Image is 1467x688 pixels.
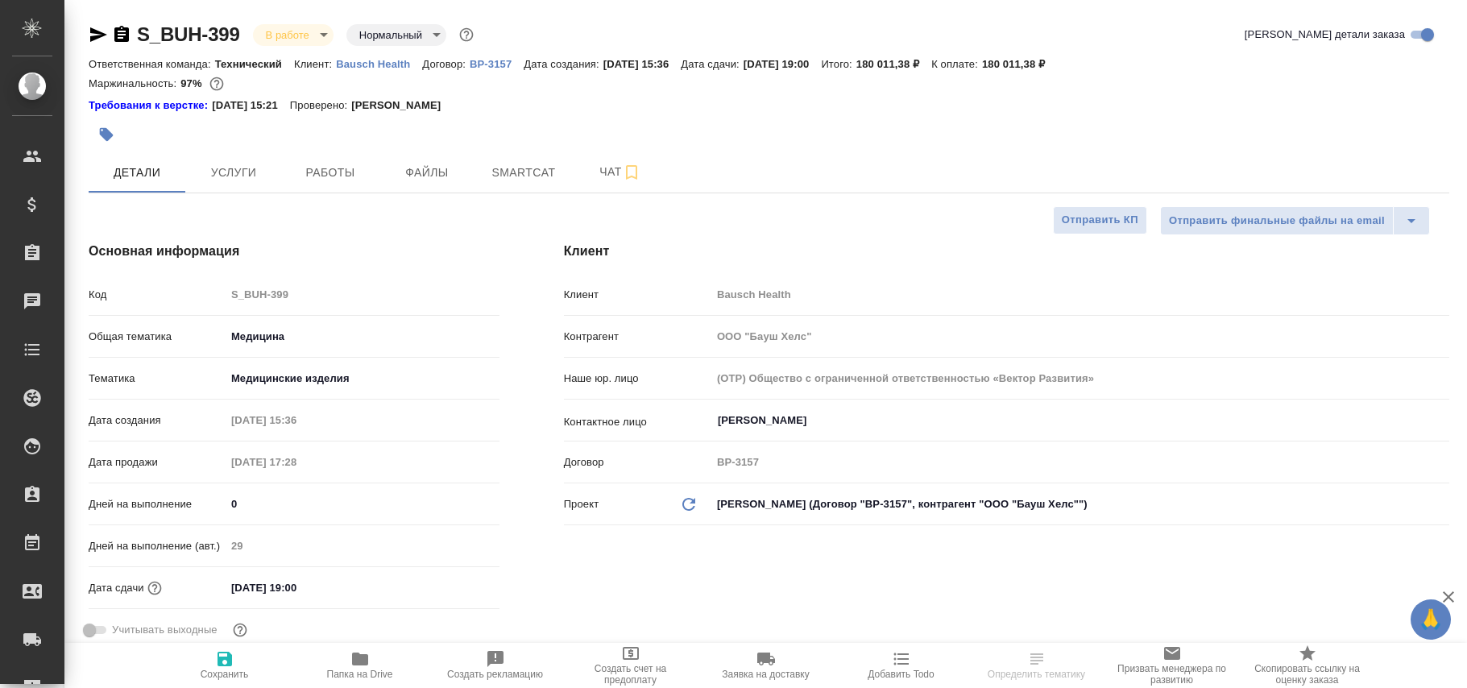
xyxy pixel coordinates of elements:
button: В работе [261,28,314,42]
button: Сохранить [157,643,292,688]
span: Сохранить [201,669,249,680]
span: Определить тематику [988,669,1085,680]
span: Услуги [195,163,272,183]
button: Скопировать ссылку на оценку заказа [1240,643,1375,688]
input: ✎ Введи что-нибудь [226,576,367,599]
p: Маржинальность: [89,77,180,89]
p: Дней на выполнение (авт.) [89,538,226,554]
input: Пустое поле [226,450,367,474]
div: split button [1160,206,1430,235]
p: Bausch Health [336,58,422,70]
p: 180 011,38 ₽ [982,58,1057,70]
p: Дней на выполнение [89,496,226,512]
p: Дата создания [89,412,226,429]
a: Требования к верстке: [89,97,212,114]
p: К оплате: [931,58,982,70]
p: [DATE] 15:21 [212,97,290,114]
span: Отправить КП [1062,211,1138,230]
p: Клиент: [294,58,336,70]
div: В работе [346,24,446,46]
span: Учитывать выходные [112,622,218,638]
button: 4958.95 RUB; [206,73,227,94]
p: [DATE] 19:00 [744,58,822,70]
span: Призвать менеджера по развитию [1114,663,1230,686]
p: Общая тематика [89,329,226,345]
span: Папка на Drive [327,669,393,680]
input: ✎ Введи что-нибудь [226,492,499,516]
input: Пустое поле [711,450,1449,474]
p: Код [89,287,226,303]
p: Дата сдачи [89,580,144,596]
a: Bausch Health [336,56,422,70]
p: [DATE] 15:36 [603,58,682,70]
input: Пустое поле [226,408,367,432]
button: Создать счет на предоплату [563,643,698,688]
button: Отправить финальные файлы на email [1160,206,1394,235]
p: Клиент [564,287,711,303]
button: Призвать менеджера по развитию [1104,643,1240,688]
h4: Клиент [564,242,1449,261]
div: Нажми, чтобы открыть папку с инструкцией [89,97,212,114]
span: [PERSON_NAME] детали заказа [1245,27,1405,43]
button: Папка на Drive [292,643,428,688]
div: Медицинские изделия [226,365,499,392]
p: 97% [180,77,205,89]
p: Договор [564,454,711,470]
button: Заявка на доставку [698,643,834,688]
button: Выбери, если сб и вс нужно считать рабочими днями для выполнения заказа. [230,620,251,640]
button: Добавить Todo [834,643,969,688]
p: Проект [564,496,599,512]
button: Open [1440,419,1444,422]
p: Проверено: [290,97,352,114]
button: Если добавить услуги и заполнить их объемом, то дата рассчитается автоматически [144,578,165,599]
input: Пустое поле [226,283,499,306]
p: Наше юр. лицо [564,371,711,387]
span: Детали [98,163,176,183]
span: Создать счет на предоплату [573,663,689,686]
span: Скопировать ссылку на оценку заказа [1249,663,1365,686]
div: [PERSON_NAME] (Договор "ВР-3157", контрагент "ООО "Бауш Хелс"") [711,491,1449,518]
div: В работе [253,24,334,46]
a: ВР-3157 [470,56,524,70]
input: Пустое поле [711,325,1449,348]
button: Добавить тэг [89,117,124,152]
p: [PERSON_NAME] [351,97,453,114]
span: Файлы [388,163,466,183]
button: Скопировать ссылку [112,25,131,44]
button: Определить тематику [969,643,1104,688]
button: Создать рекламацию [428,643,563,688]
p: Дата создания: [524,58,603,70]
p: Договор: [422,58,470,70]
p: Ответственная команда: [89,58,215,70]
svg: Подписаться [622,163,641,182]
button: Доп статусы указывают на важность/срочность заказа [456,24,477,45]
span: Добавить Todo [868,669,934,680]
button: Нормальный [354,28,427,42]
span: Отправить финальные файлы на email [1169,212,1385,230]
div: Медицина [226,323,499,350]
span: Работы [292,163,369,183]
span: Заявка на доставку [722,669,809,680]
p: Тематика [89,371,226,387]
p: Итого: [821,58,856,70]
span: Smartcat [485,163,562,183]
button: Отправить КП [1053,206,1147,234]
p: Контактное лицо [564,414,711,430]
span: 🙏 [1417,603,1444,636]
span: Создать рекламацию [447,669,543,680]
input: Пустое поле [711,283,1449,306]
p: Дата продажи [89,454,226,470]
p: 180 011,38 ₽ [856,58,931,70]
a: S_BUH-399 [137,23,240,45]
p: ВР-3157 [470,58,524,70]
p: Контрагент [564,329,711,345]
button: Скопировать ссылку для ЯМессенджера [89,25,108,44]
p: Дата сдачи: [681,58,743,70]
input: Пустое поле [226,534,499,557]
p: Технический [215,58,294,70]
button: 🙏 [1411,599,1451,640]
h4: Основная информация [89,242,499,261]
span: Чат [582,162,659,182]
input: Пустое поле [711,367,1449,390]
